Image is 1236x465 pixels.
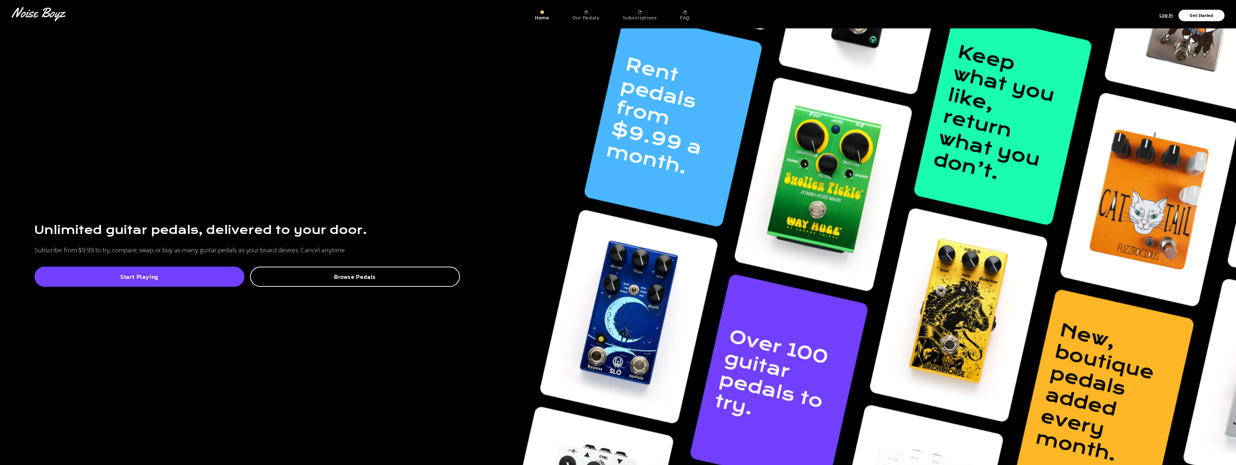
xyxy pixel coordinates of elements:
[1159,11,1173,20] p: Log In
[680,8,690,21] a: FAQ
[42,273,236,280] p: Start Playing
[258,273,452,280] p: Browse Pedals
[623,15,657,21] p: Subscriptions
[535,8,549,21] a: Home
[535,15,549,21] p: Home
[572,8,600,21] a: Our Pedals
[623,8,657,21] a: Subscriptions
[1190,13,1213,18] p: Get Started
[34,245,346,255] p: Subscribe from $9.99 to try, compare, swap, or buy as many guitar pedals as your board desires. C...
[1179,10,1225,21] button: Get Started
[680,15,690,21] p: FAQ
[34,224,367,236] h1: Unlimited guitar pedals, delivered to your door.
[572,15,600,21] p: Our Pedals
